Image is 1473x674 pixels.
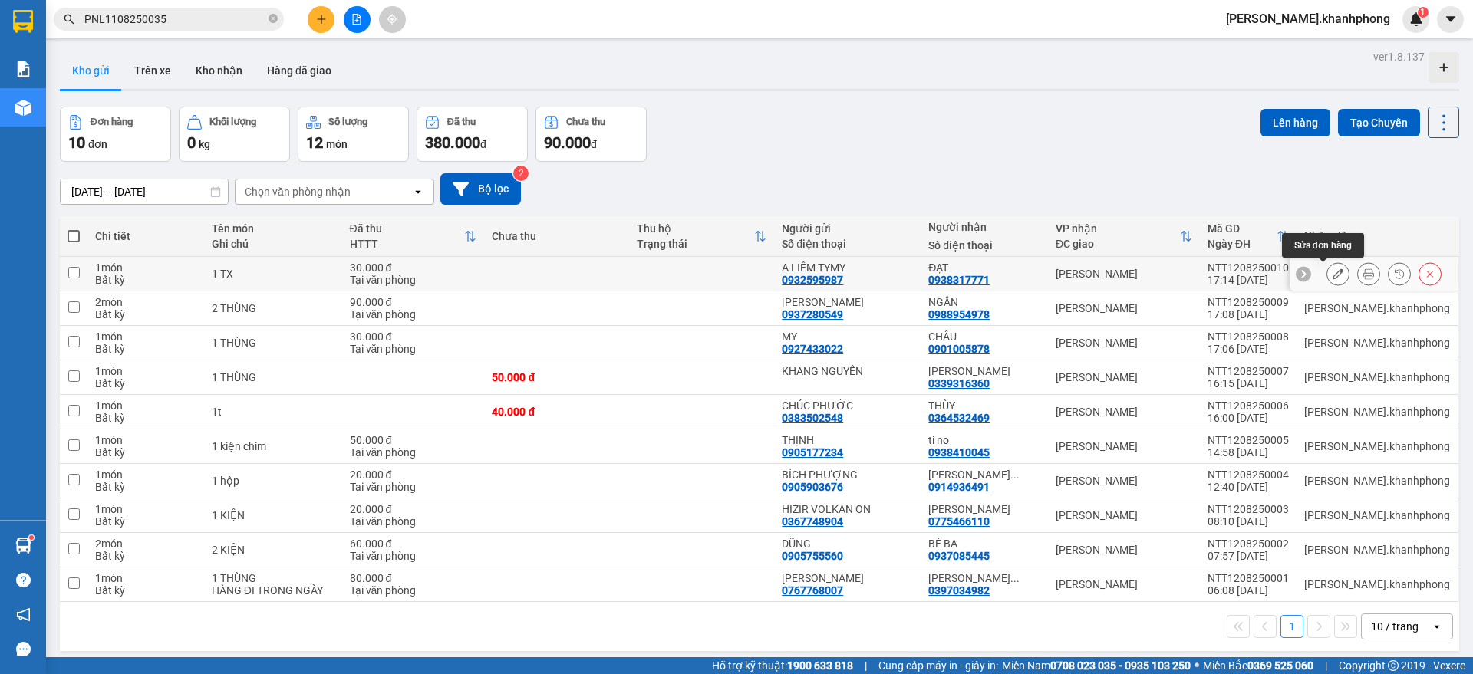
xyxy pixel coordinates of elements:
div: 0932595987 [782,274,843,286]
div: 2 món [95,296,196,308]
div: Nhân viên [1304,230,1450,242]
div: 1 kiện chim [212,440,334,452]
span: 380.000 [425,133,480,152]
div: 0937280549 [782,308,843,321]
img: icon-new-feature [1409,12,1423,26]
sup: 1 [29,535,34,540]
div: Tại văn phòng [350,343,477,355]
div: ver 1.8.137 [1373,48,1425,65]
div: kim.khanhphong [1304,475,1450,487]
div: 30.000 đ [350,330,477,343]
div: Sửa đơn hàng [1326,262,1349,285]
div: kim.khanhphong [1304,337,1450,349]
strong: 1900 633 818 [787,659,853,672]
div: 2 KIỆN [212,544,334,556]
div: 10 / trang [1371,619,1419,634]
button: Đã thu380.000đ [417,107,528,162]
div: 0927433022 [782,343,843,355]
div: Trạng thái [637,238,754,250]
div: A LIÊM TYMY [782,261,913,274]
div: kim.khanhphong [1304,440,1450,452]
div: HÀNG ĐI TRONG NGÀY [212,584,334,597]
div: 1t [212,406,334,418]
span: đơn [88,138,107,150]
img: warehouse-icon [15,100,31,116]
div: 0988954978 [928,308,990,321]
span: kg [199,138,210,150]
div: 08:10 [DATE] [1208,515,1289,528]
div: MY [782,330,913,343]
div: 16:00 [DATE] [1208,412,1289,424]
div: 60.000 đ [350,538,477,550]
button: caret-down [1437,6,1464,33]
span: caret-down [1444,12,1458,26]
div: [PERSON_NAME] [1056,302,1192,314]
div: CHÂU [928,330,1040,343]
button: Kho nhận [183,52,255,89]
div: 06:08 [DATE] [1208,584,1289,597]
input: Tìm tên, số ĐT hoặc mã đơn [84,11,265,28]
div: NTT1208250009 [1208,296,1289,308]
div: Tại văn phòng [350,550,477,562]
button: Tạo Chuyến [1338,109,1420,136]
div: Số điện thoại [928,239,1040,252]
div: 40.000 đ [492,406,621,418]
button: Kho gửi [60,52,122,89]
b: [PERSON_NAME] [19,99,87,171]
span: Hỗ trợ kỹ thuật: [712,657,853,674]
li: (c) 2017 [129,73,211,92]
div: 0767768007 [782,584,843,597]
th: Toggle SortBy [1200,216,1297,257]
div: NTT1208250007 [1208,365,1289,377]
div: 1 THÙNG [212,572,334,584]
span: close-circle [269,14,278,23]
img: solution-icon [15,61,31,77]
div: ALP SARNIG [928,503,1040,515]
div: [PERSON_NAME] [1056,509,1192,521]
div: Chưa thu [566,117,605,127]
div: Chưa thu [492,230,621,242]
div: NTT1208250008 [1208,330,1289,343]
button: Chưa thu90.000đ [535,107,647,162]
div: 1 hộp [212,475,334,487]
div: 0901005878 [928,343,990,355]
div: 17:14 [DATE] [1208,274,1289,286]
span: món [326,138,348,150]
div: 0938317771 [928,274,990,286]
span: question-circle [16,573,31,587]
div: 0905755560 [782,550,843,562]
div: [PERSON_NAME] [1056,440,1192,452]
div: 1 món [95,261,196,274]
div: BÉ BA [928,538,1040,550]
div: 17:06 [DATE] [1208,343,1289,355]
div: Bất kỳ [95,308,196,321]
th: Toggle SortBy [1048,216,1200,257]
th: Toggle SortBy [629,216,774,257]
div: 0775466110 [928,515,990,528]
img: warehouse-icon [15,538,31,554]
div: Người gửi [782,222,913,235]
span: đ [480,138,486,150]
div: Đơn hàng [91,117,133,127]
svg: open [412,186,424,198]
img: logo.jpg [166,19,203,56]
div: 0397034982 [928,584,990,597]
div: BÍCH PHƯỢNG [782,469,913,481]
div: Bất kỳ [95,446,196,459]
div: Đã thu [350,222,465,235]
div: 50.000 đ [492,371,621,383]
div: HIZIR VOLKAN ON [782,503,913,515]
span: 12 [306,133,323,152]
div: Ngày ĐH [1208,238,1277,250]
div: Bất kỳ [95,584,196,597]
div: Bất kỳ [95,412,196,424]
strong: 0708 023 035 - 0935 103 250 [1050,659,1191,672]
div: kim.khanhphong [1304,302,1450,314]
div: 1 KIỆN [212,509,334,521]
div: [PERSON_NAME] [1056,578,1192,590]
div: 20.000 đ [350,469,477,481]
div: NTT1208250006 [1208,399,1289,412]
button: Lên hàng [1260,109,1330,136]
div: 1 món [95,503,196,515]
div: Chọn văn phòng nhận [245,184,351,199]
